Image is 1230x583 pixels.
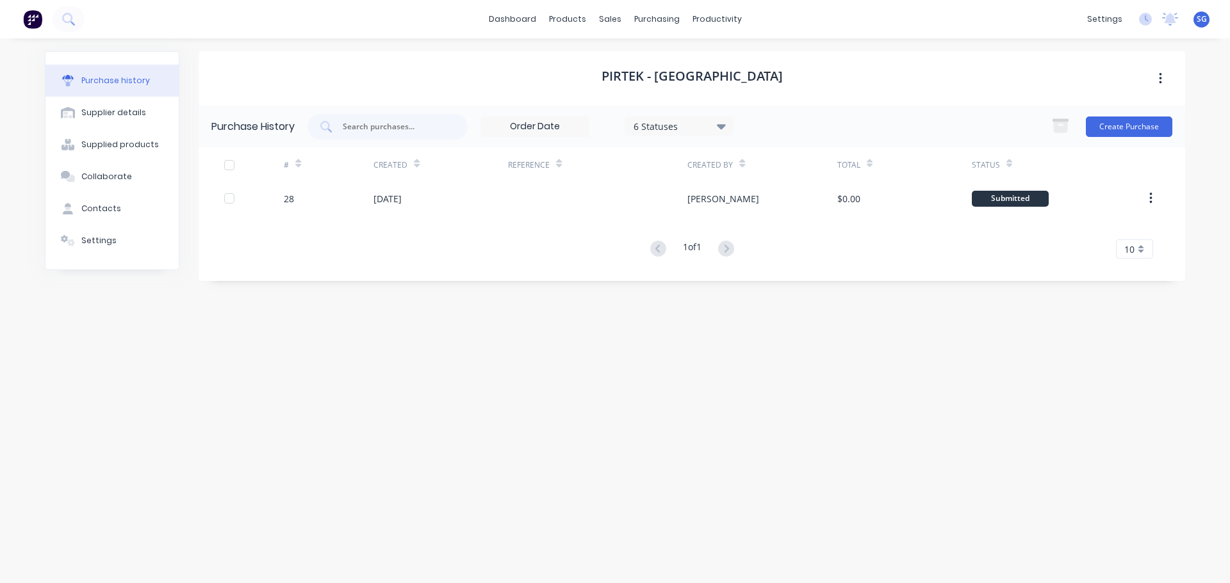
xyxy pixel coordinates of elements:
div: [PERSON_NAME] [687,192,759,205]
div: sales [593,10,628,29]
div: 1 of 1 [683,240,701,259]
a: dashboard [482,10,543,29]
div: Purchase history [81,75,150,86]
h1: PIRTEK - [GEOGRAPHIC_DATA] [602,68,783,84]
div: 28 [284,192,294,205]
button: Supplier details [45,97,179,129]
div: Supplier details [81,107,146,118]
div: 6 Statuses [634,119,725,132]
div: Created [373,159,407,171]
div: # [284,159,289,171]
div: $0.00 [837,192,860,205]
div: Settings [81,235,117,246]
img: Factory [23,10,42,29]
div: Contacts [81,203,121,214]
div: Submitted [972,191,1049,207]
div: Supplied products [81,139,159,150]
input: Order Date [481,117,589,136]
div: Reference [508,159,550,171]
input: Search purchases... [341,120,448,133]
div: Collaborate [81,171,132,182]
span: SG [1197,13,1207,25]
button: Contacts [45,193,179,225]
div: Total [837,159,860,171]
button: Purchase history [45,65,179,97]
button: Collaborate [45,161,179,193]
div: [DATE] [373,192,402,205]
button: Create Purchase [1086,116,1172,137]
button: Supplied products [45,129,179,161]
div: Purchase History [211,119,295,134]
div: products [543,10,593,29]
span: 10 [1124,243,1135,256]
button: Settings [45,225,179,257]
div: Created By [687,159,733,171]
div: purchasing [628,10,686,29]
div: settings [1081,10,1129,29]
div: Status [972,159,1000,171]
div: productivity [686,10,748,29]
